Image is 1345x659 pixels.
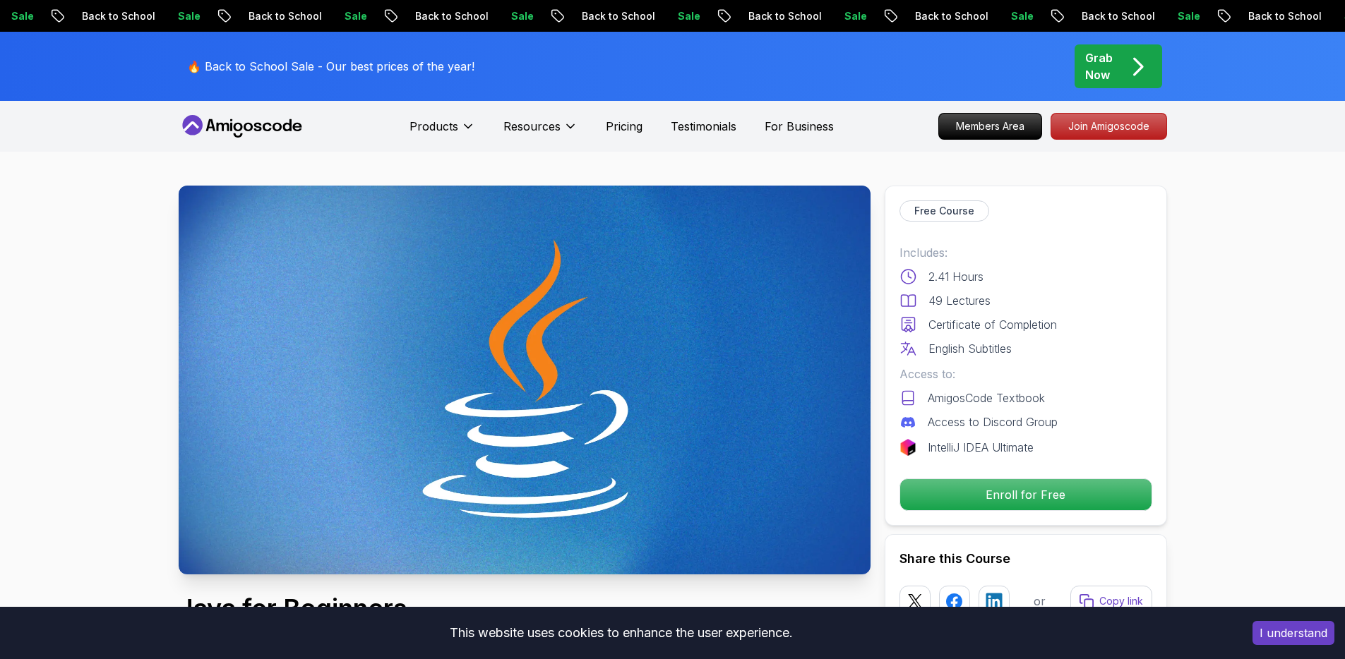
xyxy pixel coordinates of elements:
p: Sale [689,9,734,23]
p: or [1034,593,1046,610]
p: English Subtitles [928,340,1012,357]
button: Enroll for Free [899,478,1152,511]
p: Back to School [426,9,522,23]
img: jetbrains logo [899,439,916,456]
p: Certificate of Completion [928,316,1057,333]
p: Access to: [899,365,1152,382]
p: Copy link [1099,594,1143,608]
p: Back to School [93,9,189,23]
button: Products [410,118,475,146]
p: Includes: [899,244,1152,261]
a: For Business [765,118,834,135]
p: AmigosCode Textbook [928,389,1045,406]
p: Products [410,118,458,135]
p: Resources [503,118,561,135]
button: Copy link [1070,586,1152,617]
a: Join Amigoscode [1051,113,1167,140]
p: Enroll for Free [900,479,1152,510]
p: Sale [1189,9,1234,23]
p: Access to Discord Group [928,413,1058,430]
h1: Java for Beginners [179,594,647,622]
p: Back to School [1093,9,1189,23]
img: java-for-beginners_thumbnail [179,186,871,574]
h2: Share this Course [899,549,1152,569]
p: Members Area [939,114,1041,139]
p: Back to School [926,9,1022,23]
p: 🔥 Back to School Sale - Our best prices of the year! [187,58,474,75]
p: Free Course [914,204,974,218]
p: Sale [189,9,234,23]
p: Grab Now [1085,49,1113,83]
p: 49 Lectures [928,292,991,309]
button: Accept cookies [1253,621,1334,645]
p: Back to School [260,9,356,23]
p: IntelliJ IDEA Ultimate [928,439,1034,456]
div: This website uses cookies to enhance the user experience. [11,617,1231,648]
p: Join Amigoscode [1051,114,1166,139]
a: Testimonials [671,118,736,135]
a: Members Area [938,113,1042,140]
p: 2.41 Hours [928,268,984,285]
a: Pricing [606,118,642,135]
button: Resources [503,118,578,146]
p: Back to School [760,9,856,23]
p: Sale [356,9,401,23]
p: Back to School [593,9,689,23]
p: Sale [1022,9,1068,23]
p: Sale [856,9,901,23]
p: Sale [522,9,568,23]
p: Sale [23,9,68,23]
